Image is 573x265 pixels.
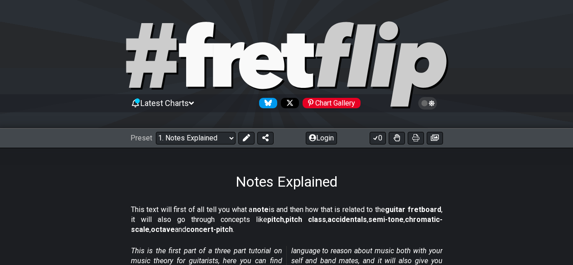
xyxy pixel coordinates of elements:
a: Follow #fretflip at Bluesky [255,98,277,108]
a: #fretflip at Pinterest [299,98,361,108]
strong: accidentals [327,215,367,224]
select: Preset [156,132,236,145]
strong: guitar fretboard [385,205,441,214]
p: This text will first of all tell you what a is and then how that is related to the , it will also... [131,205,443,235]
span: Latest Charts [140,98,189,108]
button: Share Preset [257,132,274,145]
a: Follow #fretflip at X [277,98,299,108]
button: 0 [370,132,386,145]
strong: pitch class [285,215,326,224]
button: Edit Preset [238,132,255,145]
div: Chart Gallery [303,98,361,108]
strong: pitch [267,215,284,224]
button: Login [306,132,337,145]
button: Print [408,132,424,145]
span: Toggle light / dark theme [423,99,433,107]
strong: octave [151,225,175,234]
strong: semi-tone [368,215,404,224]
button: Toggle Dexterity for all fretkits [389,132,405,145]
button: Create image [427,132,443,145]
strong: concert-pitch [186,225,233,234]
strong: note [253,205,269,214]
span: Preset [130,134,152,142]
h1: Notes Explained [236,173,337,190]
